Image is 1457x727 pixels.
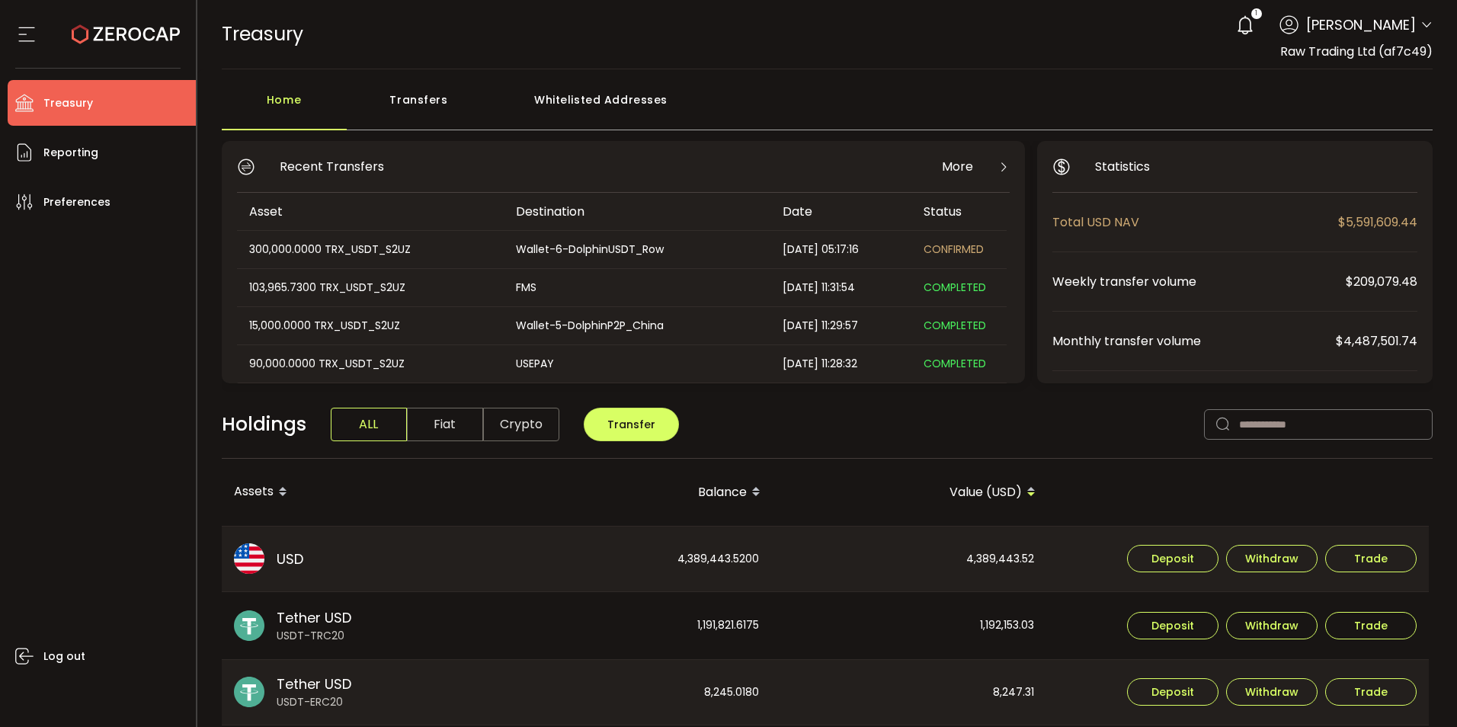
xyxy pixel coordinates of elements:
[504,317,769,335] div: Wallet-5-DolphinP2P_China
[1226,545,1318,572] button: Withdraw
[1354,553,1388,564] span: Trade
[1336,331,1417,351] span: $4,487,501.74
[498,479,773,505] div: Balance
[483,408,559,441] span: Crypto
[1095,157,1150,176] span: Statistics
[504,355,769,373] div: USEPAY
[222,479,498,505] div: Assets
[407,408,483,441] span: Fiat
[234,677,264,707] img: usdt_portfolio.svg
[1346,272,1417,291] span: $209,079.48
[1325,612,1417,639] button: Trade
[773,527,1046,592] div: 4,389,443.52
[347,85,492,130] div: Transfers
[1245,687,1298,697] span: Withdraw
[277,607,351,628] span: Tether USD
[43,191,110,213] span: Preferences
[1306,14,1416,35] span: [PERSON_NAME]
[43,645,85,668] span: Log out
[222,85,347,130] div: Home
[1381,654,1457,727] iframe: Chat Widget
[43,92,93,114] span: Treasury
[770,241,911,258] div: [DATE] 05:17:16
[504,203,770,220] div: Destination
[237,317,502,335] div: 15,000.0000 TRX_USDT_S2UZ
[277,549,303,569] span: USD
[773,479,1048,505] div: Value (USD)
[331,408,407,441] span: ALL
[773,592,1046,659] div: 1,192,153.03
[277,628,351,644] span: USDT-TRC20
[1151,687,1194,697] span: Deposit
[277,694,351,710] span: USDT-ERC20
[504,241,769,258] div: Wallet-6-DolphinUSDT_Row
[498,592,771,659] div: 1,191,821.6175
[607,417,655,432] span: Transfer
[1325,678,1417,706] button: Trade
[773,660,1046,725] div: 8,247.31
[222,410,306,439] span: Holdings
[1127,545,1218,572] button: Deposit
[1226,612,1318,639] button: Withdraw
[1255,8,1257,19] span: 1
[770,203,911,220] div: Date
[492,85,711,130] div: Whitelisted Addresses
[277,674,351,694] span: Tether USD
[237,241,502,258] div: 300,000.0000 TRX_USDT_S2UZ
[43,142,98,164] span: Reporting
[498,527,771,592] div: 4,389,443.5200
[1052,213,1338,232] span: Total USD NAV
[924,318,986,333] span: COMPLETED
[1325,545,1417,572] button: Trade
[1052,272,1346,291] span: Weekly transfer volume
[1151,620,1194,631] span: Deposit
[237,355,502,373] div: 90,000.0000 TRX_USDT_S2UZ
[237,203,504,220] div: Asset
[1052,331,1336,351] span: Monthly transfer volume
[924,280,986,295] span: COMPLETED
[1280,43,1433,60] span: Raw Trading Ltd (af7c49)
[770,317,911,335] div: [DATE] 11:29:57
[942,157,973,176] span: More
[924,356,986,371] span: COMPLETED
[504,279,769,296] div: FMS
[1151,553,1194,564] span: Deposit
[237,279,502,296] div: 103,965.7300 TRX_USDT_S2UZ
[1226,678,1318,706] button: Withdraw
[1245,553,1298,564] span: Withdraw
[498,660,771,725] div: 8,245.0180
[1127,678,1218,706] button: Deposit
[770,279,911,296] div: [DATE] 11:31:54
[1127,612,1218,639] button: Deposit
[924,242,984,257] span: CONFIRMED
[222,21,303,47] span: Treasury
[584,408,679,441] button: Transfer
[234,610,264,641] img: usdt_portfolio.svg
[234,543,264,574] img: usd_portfolio.svg
[1245,620,1298,631] span: Withdraw
[1338,213,1417,232] span: $5,591,609.44
[911,203,1007,220] div: Status
[280,157,384,176] span: Recent Transfers
[770,355,911,373] div: [DATE] 11:28:32
[1354,687,1388,697] span: Trade
[1354,620,1388,631] span: Trade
